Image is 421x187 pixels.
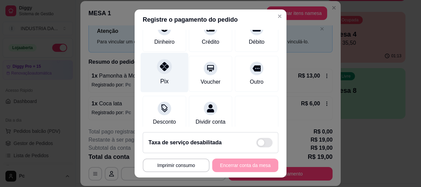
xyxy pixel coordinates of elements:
header: Registre o pagamento do pedido [135,9,286,30]
div: Dinheiro [154,38,175,46]
div: Pix [160,77,168,86]
div: Débito [249,38,264,46]
div: Outro [250,78,263,86]
h2: Taxa de serviço desabilitada [148,139,222,147]
div: Desconto [153,118,176,126]
div: Crédito [202,38,219,46]
div: Voucher [201,78,221,86]
div: Dividir conta [196,118,225,126]
button: Imprimir consumo [143,159,209,172]
button: Close [274,11,285,22]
